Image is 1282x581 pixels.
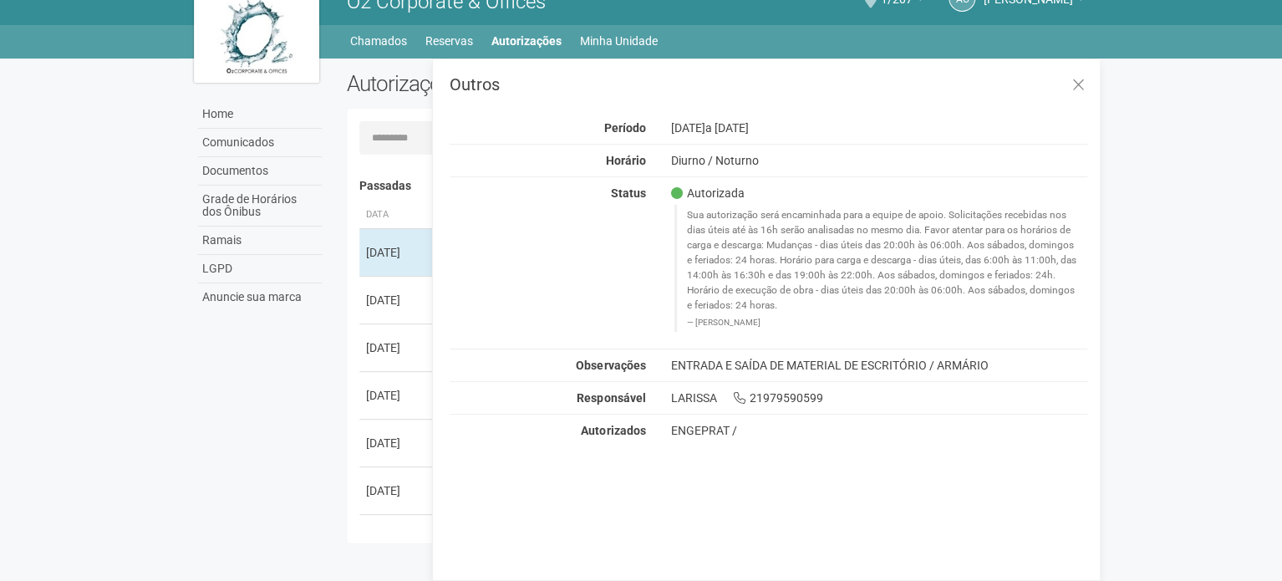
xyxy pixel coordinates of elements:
[658,153,1100,168] div: Diurno / Noturno
[198,255,322,283] a: LGPD
[366,482,428,499] div: [DATE]
[366,435,428,451] div: [DATE]
[198,157,322,186] a: Documentos
[674,205,1087,331] blockquote: Sua autorização será encaminhada para a equipe de apoio. Solicitações recebidas nos dias úteis at...
[577,391,645,405] strong: Responsável
[658,390,1100,405] div: LARISSA 21979590599
[366,387,428,404] div: [DATE]
[670,186,744,201] span: Autorizada
[347,71,705,96] h2: Autorizações
[450,76,1087,93] h3: Outros
[198,129,322,157] a: Comunicados
[359,201,435,229] th: Data
[605,154,645,167] strong: Horário
[359,180,1076,192] h4: Passadas
[366,292,428,308] div: [DATE]
[366,530,428,547] div: [DATE]
[198,283,322,311] a: Anuncie sua marca
[658,358,1100,373] div: ENTRADA E SAÍDA DE MATERIAL DE ESCRITÓRIO / ARMÁRIO
[580,29,658,53] a: Minha Unidade
[198,186,322,227] a: Grade de Horários dos Ônibus
[705,121,748,135] span: a [DATE]
[491,29,562,53] a: Autorizações
[581,424,645,437] strong: Autorizados
[425,29,473,53] a: Reservas
[658,120,1100,135] div: [DATE]
[198,227,322,255] a: Ramais
[603,121,645,135] strong: Período
[366,339,428,356] div: [DATE]
[670,423,1087,438] div: ENGEPRAT /
[576,359,645,372] strong: Observações
[350,29,407,53] a: Chamados
[198,100,322,129] a: Home
[686,317,1078,329] footer: [PERSON_NAME]
[366,244,428,261] div: [DATE]
[610,186,645,200] strong: Status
